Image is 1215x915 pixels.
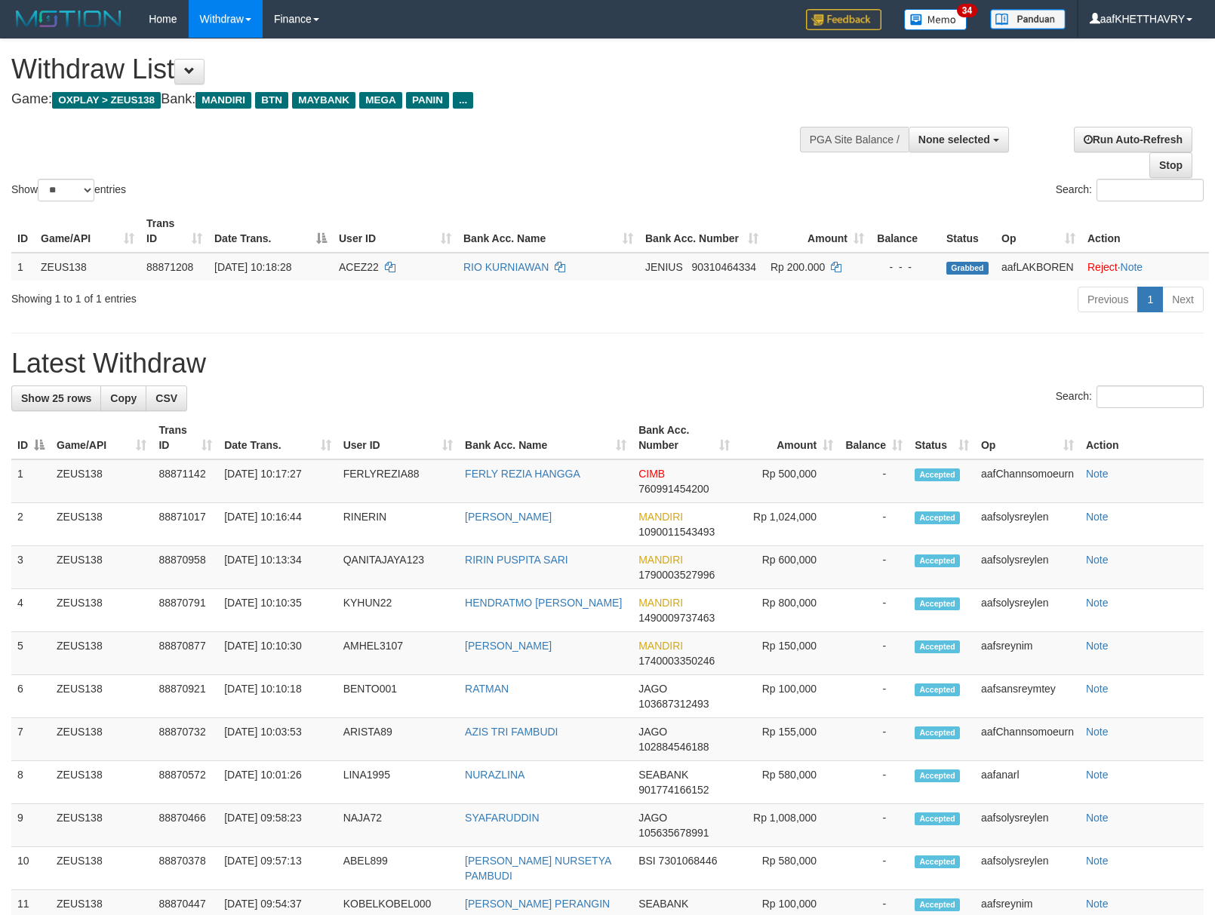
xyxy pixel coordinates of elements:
[995,253,1081,281] td: aafLAKBOREN
[155,392,177,404] span: CSV
[1086,640,1109,652] a: Note
[1056,179,1204,201] label: Search:
[736,675,839,718] td: Rp 100,000
[975,761,1080,804] td: aafanarl
[51,459,152,503] td: ZEUS138
[638,612,715,624] span: Copy 1490009737463 to clipboard
[915,554,960,567] span: Accepted
[736,589,839,632] td: Rp 800,000
[638,741,709,753] span: Copy 102884546188 to clipboard
[736,503,839,546] td: Rp 1,024,000
[465,640,552,652] a: [PERSON_NAME]
[638,511,683,523] span: MANDIRI
[632,416,736,459] th: Bank Acc. Number: activate to sort column ascending
[11,847,51,890] td: 10
[915,511,960,524] span: Accepted
[806,9,881,30] img: Feedback.jpg
[51,503,152,546] td: ZEUS138
[1074,127,1192,152] a: Run Auto-Refresh
[337,546,459,589] td: QANITAJAYA123
[11,253,35,281] td: 1
[1086,898,1109,910] a: Note
[638,784,709,796] span: Copy 901774166152 to clipboard
[638,569,715,581] span: Copy 1790003527996 to clipboard
[915,855,960,868] span: Accepted
[337,459,459,503] td: FERLYREZIA88
[1086,855,1109,867] a: Note
[915,597,960,610] span: Accepted
[195,92,251,109] span: MANDIRI
[218,718,337,761] td: [DATE] 10:03:53
[839,416,909,459] th: Balance: activate to sort column ascending
[975,804,1080,847] td: aafsolysreylen
[255,92,288,109] span: BTN
[839,804,909,847] td: -
[11,348,1204,379] h1: Latest Withdraw
[218,503,337,546] td: [DATE] 10:16:44
[146,261,193,273] span: 88871208
[35,210,140,253] th: Game/API: activate to sort column ascending
[218,416,337,459] th: Date Trans.: activate to sort column ascending
[638,640,683,652] span: MANDIRI
[11,92,795,107] h4: Game: Bank:
[152,459,218,503] td: 88871142
[990,9,1066,29] img: panduan.png
[51,847,152,890] td: ZEUS138
[876,259,934,275] div: - - -
[736,847,839,890] td: Rp 580,000
[11,8,126,30] img: MOTION_logo.png
[638,655,715,667] span: Copy 1740003350246 to clipboard
[638,855,656,867] span: BSI
[51,416,152,459] th: Game/API: activate to sort column ascending
[1086,812,1109,824] a: Note
[11,416,51,459] th: ID: activate to sort column descending
[465,597,622,609] a: HENDRATMO [PERSON_NAME]
[638,468,665,480] span: CIMB
[638,769,688,781] span: SEABANK
[975,718,1080,761] td: aafChannsomoeurn
[1086,726,1109,738] a: Note
[1121,261,1143,273] a: Note
[995,210,1081,253] th: Op: activate to sort column ascending
[736,804,839,847] td: Rp 1,008,000
[465,812,540,824] a: SYAFARUDDIN
[51,675,152,718] td: ZEUS138
[1086,769,1109,781] a: Note
[465,855,611,882] a: [PERSON_NAME] NURSETYA PAMBUDI
[465,554,568,566] a: RIRIN PUSPITA SARI
[333,210,457,253] th: User ID: activate to sort column ascending
[52,92,161,109] span: OXPLAY > ZEUS138
[465,726,558,738] a: AZIS TRI FAMBUDI
[11,503,51,546] td: 2
[839,546,909,589] td: -
[140,210,208,253] th: Trans ID: activate to sort column ascending
[639,210,764,253] th: Bank Acc. Number: activate to sort column ascending
[915,769,960,782] span: Accepted
[11,589,51,632] td: 4
[1081,253,1209,281] td: ·
[453,92,473,109] span: ...
[771,261,825,273] span: Rp 200.000
[152,761,218,804] td: 88870572
[218,675,337,718] td: [DATE] 10:10:18
[915,898,960,911] span: Accepted
[100,385,146,411] a: Copy
[152,804,218,847] td: 88870466
[1086,683,1109,695] a: Note
[638,683,667,695] span: JAGO
[465,511,552,523] a: [PERSON_NAME]
[11,285,495,306] div: Showing 1 to 1 of 1 entries
[337,804,459,847] td: NAJA72
[691,261,756,273] span: Copy 90310464334 to clipboard
[915,726,960,739] span: Accepted
[904,9,967,30] img: Button%20Memo.svg
[975,589,1080,632] td: aafsolysreylen
[21,392,91,404] span: Show 25 rows
[736,416,839,459] th: Amount: activate to sort column ascending
[870,210,940,253] th: Balance
[38,179,94,201] select: Showentries
[11,804,51,847] td: 9
[638,526,715,538] span: Copy 1090011543493 to clipboard
[337,718,459,761] td: ARISTA89
[337,416,459,459] th: User ID: activate to sort column ascending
